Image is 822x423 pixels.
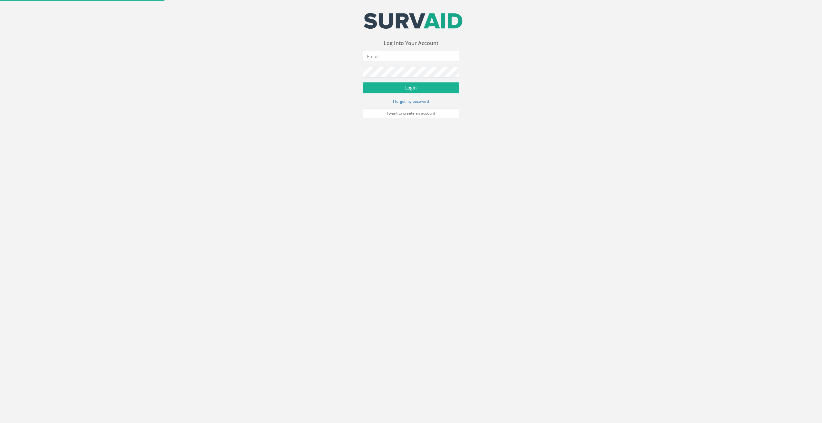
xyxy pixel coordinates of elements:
[363,82,459,93] button: Login
[393,98,429,104] a: I forgot my password
[393,99,429,104] small: I forgot my password
[363,108,459,118] a: I want to create an account
[363,41,459,46] h3: Log Into Your Account
[363,51,459,62] input: Email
